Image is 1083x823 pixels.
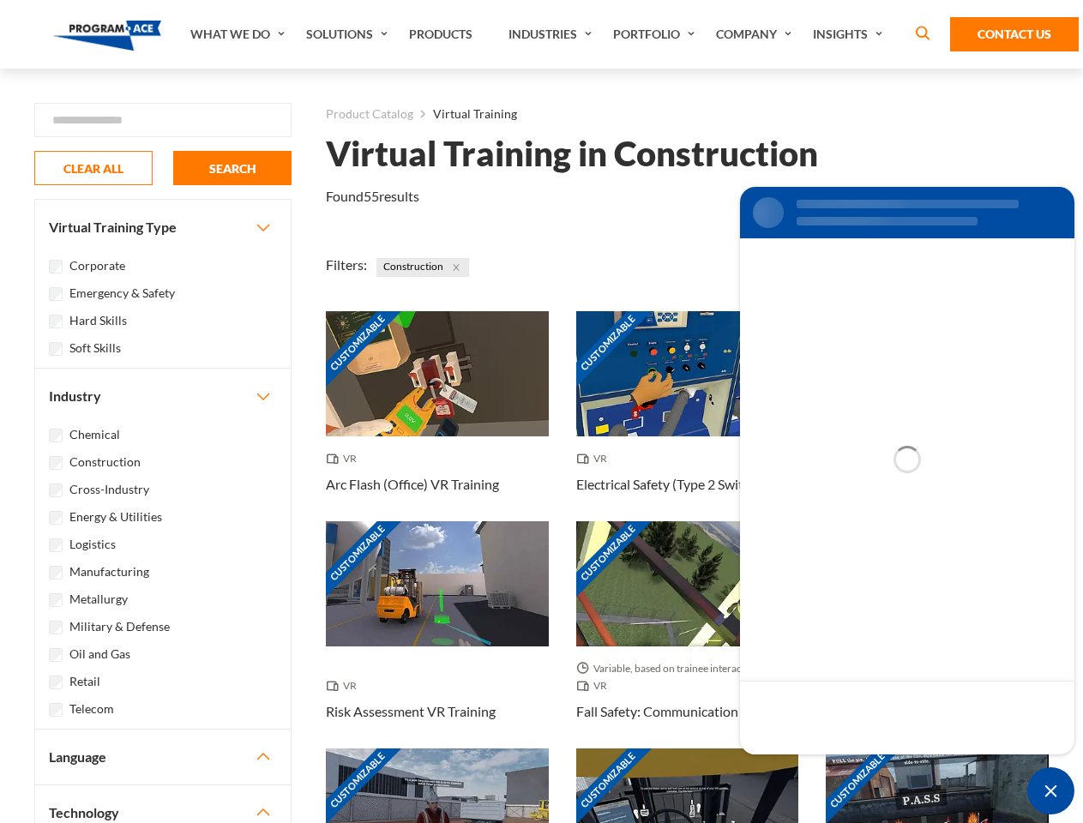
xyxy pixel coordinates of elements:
button: Virtual Training Type [35,200,291,255]
label: Military & Defense [69,617,170,636]
label: Cross-Industry [69,480,149,499]
label: Emergency & Safety [69,284,175,303]
button: Language [35,730,291,784]
input: Logistics [49,538,63,552]
input: Soft Skills [49,342,63,356]
iframe: SalesIQ Chat Window [736,183,1079,759]
input: Metallurgy [49,593,63,607]
label: Logistics [69,535,116,554]
input: Hard Skills [49,315,63,328]
label: Retail [69,672,100,691]
button: Industry [35,369,291,424]
h1: Virtual Training in Construction [326,139,818,169]
label: Corporate [69,256,125,275]
span: Filters: [326,256,367,273]
input: Manufacturing [49,566,63,580]
input: Emergency & Safety [49,287,63,301]
label: Chemical [69,425,120,444]
a: Customizable Thumbnail - Fall Safety: Communication Towers VR Training Variable, based on trainee... [576,521,799,748]
span: VR [326,450,364,467]
label: Construction [69,453,141,472]
h3: Fall Safety: Communication Towers VR Training [576,701,799,722]
span: VR [326,677,364,694]
p: Found results [326,186,419,207]
img: Program-Ace [53,21,162,51]
input: Chemical [49,429,63,442]
h3: Arc Flash (Office) VR Training [326,474,499,495]
label: Metallurgy [69,590,128,609]
em: 55 [364,188,379,204]
button: Close [447,258,466,277]
button: CLEAR ALL [34,151,153,185]
span: Minimize live chat window [1027,767,1074,814]
li: Virtual Training [413,103,517,125]
nav: breadcrumb [326,103,1049,125]
input: Oil and Gas [49,648,63,662]
h3: Risk Assessment VR Training [326,701,496,722]
label: Oil and Gas [69,645,130,664]
h3: Electrical Safety (Type 2 Switchgear) VR Training [576,474,799,495]
label: Manufacturing [69,562,149,581]
a: Customizable Thumbnail - Arc Flash (Office) VR Training VR Arc Flash (Office) VR Training [326,311,549,521]
span: VR [576,677,614,694]
a: Customizable Thumbnail - Risk Assessment VR Training VR Risk Assessment VR Training [326,521,549,748]
label: Telecom [69,700,114,718]
span: Construction [376,258,469,277]
input: Energy & Utilities [49,511,63,525]
span: Variable, based on trainee interaction with each section. [576,660,799,677]
label: Energy & Utilities [69,508,162,526]
input: Military & Defense [49,621,63,634]
input: Construction [49,456,63,470]
input: Retail [49,676,63,689]
span: VR [576,450,614,467]
a: Product Catalog [326,103,413,125]
label: Soft Skills [69,339,121,357]
label: Hard Skills [69,311,127,330]
input: Telecom [49,703,63,717]
input: Corporate [49,260,63,273]
a: Contact Us [950,17,1079,51]
input: Cross-Industry [49,484,63,497]
div: Chat Widget [1027,767,1074,814]
a: Customizable Thumbnail - Electrical Safety (Type 2 Switchgear) VR Training VR Electrical Safety (... [576,311,799,521]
